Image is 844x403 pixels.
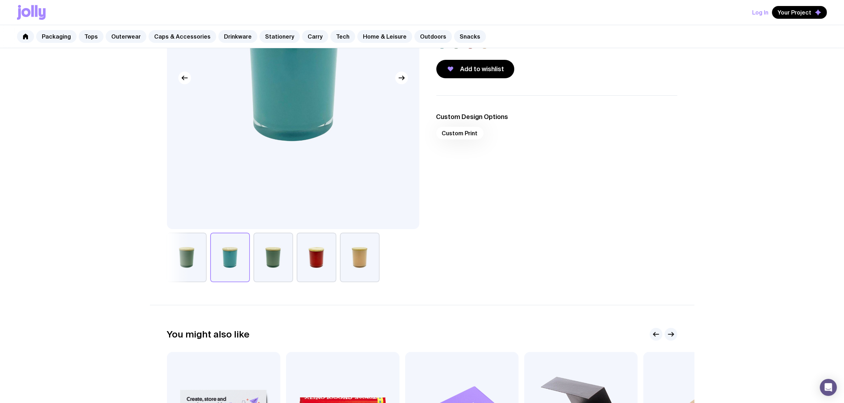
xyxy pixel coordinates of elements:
[820,379,837,396] div: Open Intercom Messenger
[772,6,827,19] button: Your Project
[167,329,250,340] h2: You might also like
[752,6,768,19] button: Log In
[357,30,412,43] a: Home & Leisure
[414,30,452,43] a: Outdoors
[36,30,77,43] a: Packaging
[330,30,355,43] a: Tech
[79,30,104,43] a: Tops
[778,9,811,16] span: Your Project
[106,30,146,43] a: Outerwear
[259,30,300,43] a: Stationery
[218,30,257,43] a: Drinkware
[454,30,486,43] a: Snacks
[302,30,328,43] a: Carry
[436,60,514,78] button: Add to wishlist
[436,113,677,121] h3: Custom Design Options
[149,30,216,43] a: Caps & Accessories
[460,65,504,73] span: Add to wishlist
